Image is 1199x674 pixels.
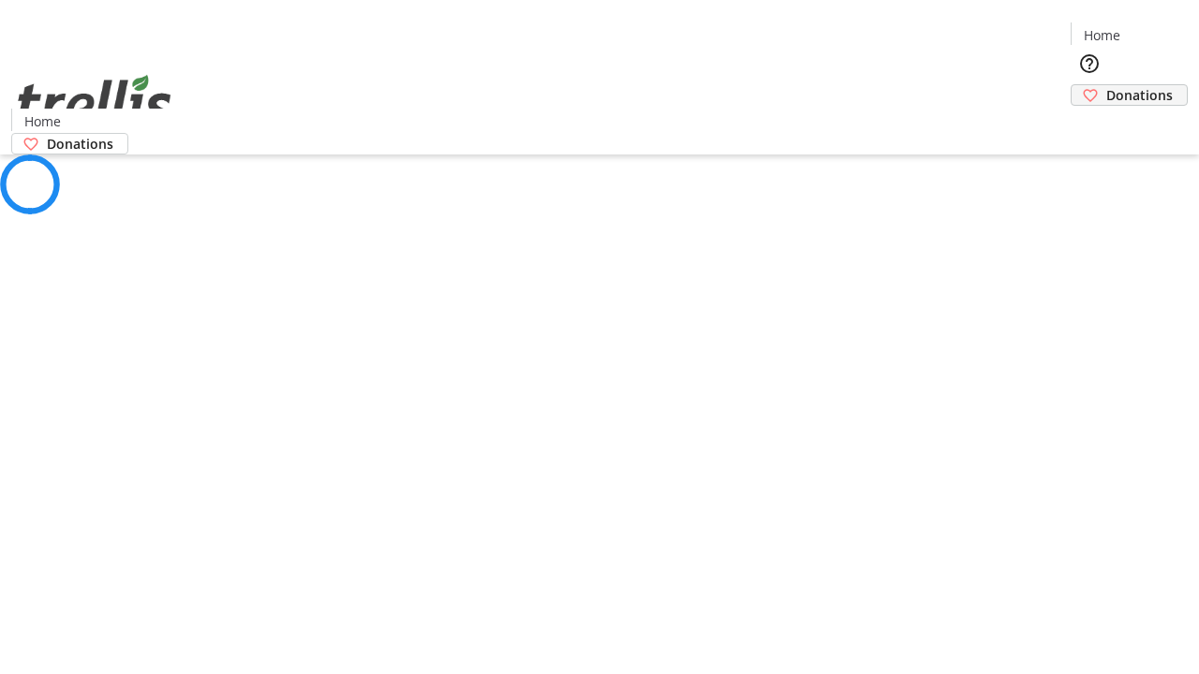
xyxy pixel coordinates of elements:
[1071,84,1188,106] a: Donations
[47,134,113,154] span: Donations
[1071,106,1108,143] button: Cart
[24,111,61,131] span: Home
[1106,85,1173,105] span: Donations
[11,54,178,148] img: Orient E2E Organization q70Q7hIrxM's Logo
[1072,25,1132,45] a: Home
[12,111,72,131] a: Home
[1084,25,1120,45] span: Home
[11,133,128,154] a: Donations
[1071,45,1108,82] button: Help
